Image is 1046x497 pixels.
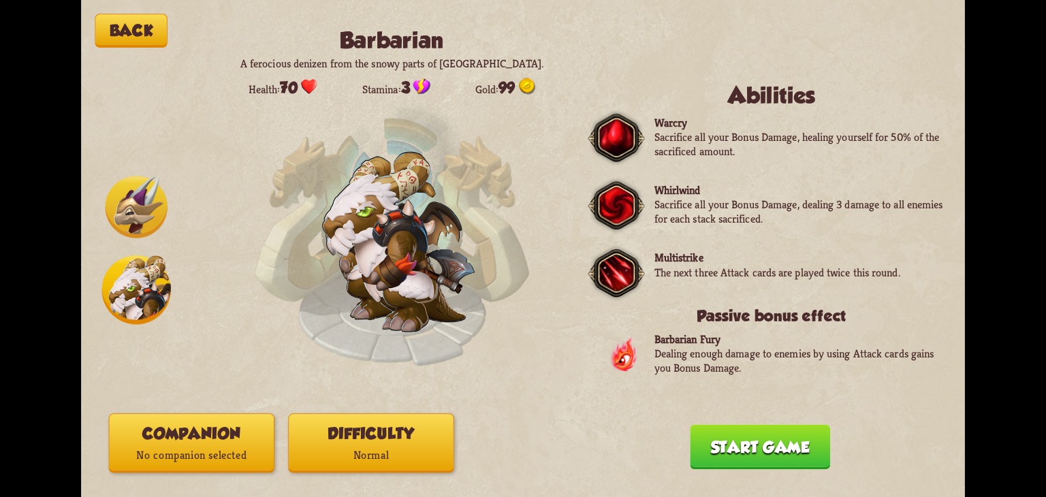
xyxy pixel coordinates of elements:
span: 99 [498,79,515,97]
div: Gold: [475,78,535,97]
button: DifficultyNormal [288,413,454,472]
p: Warcry [654,115,945,129]
p: Whirlwind [654,183,945,197]
img: Dark_Frame.png [588,177,644,235]
button: CompanionNo companion selected [109,413,274,472]
p: Sacrifice all your Bonus Damage, healing yourself for 50% of the sacrificed amount. [654,130,945,159]
h2: Barbarian [226,28,558,54]
img: Gold.png [519,78,535,95]
img: Enchantment_Altar.png [254,97,530,373]
span: 3 [401,79,410,97]
p: Multistrike [654,251,900,265]
img: Barbarian_Dragon.png [322,152,475,332]
h2: Abilities [599,83,945,109]
img: Barbarian_Dragon.png [323,153,475,331]
img: Stamina_Icon.png [413,78,430,95]
img: Dark_Frame.png [588,109,644,167]
p: No companion selected [110,445,274,466]
p: Sacrifice all your Bonus Damage, dealing 3 damage to all enemies for each stack sacrificed. [654,197,945,227]
p: Barbarian Fury [654,332,945,347]
span: 70 [280,79,297,97]
p: The next three Attack cards are played twice this round. [654,265,900,279]
img: Heart.png [301,78,317,95]
img: DragonFury.png [609,336,638,373]
img: Barbarian_Dragon_Icon.png [102,255,171,324]
h3: Passive bonus effect [599,307,945,325]
p: Dealing enough damage to enemies by using Attack cards gains you Bonus Damage. [654,347,945,376]
button: Back [95,14,167,48]
p: A ferocious denizen from the snowy parts of [GEOGRAPHIC_DATA]. [226,57,558,71]
p: Normal [289,445,453,466]
img: Dark_Frame.png [588,244,644,302]
div: Health: [249,78,317,97]
div: Stamina: [362,78,430,97]
img: Chevalier_Dragon_Icon.png [106,176,168,238]
button: Start game [690,425,830,470]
